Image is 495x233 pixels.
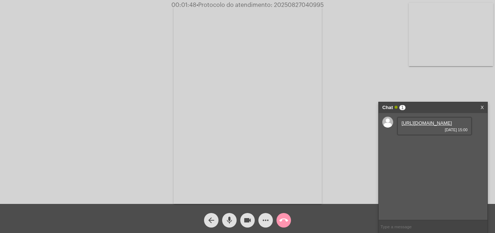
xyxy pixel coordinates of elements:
[382,102,393,113] strong: Chat
[196,2,324,8] span: Protocolo do atendimento: 20250827040995
[402,120,452,126] a: [URL][DOMAIN_NAME]
[196,2,198,8] span: •
[279,216,288,225] mat-icon: call_end
[395,106,398,109] span: Online
[171,2,196,8] span: 00:01:48
[225,216,234,225] mat-icon: mic
[207,216,216,225] mat-icon: arrow_back
[402,128,467,132] span: [DATE] 15:00
[399,105,405,110] span: 1
[261,216,270,225] mat-icon: more_horiz
[379,220,487,233] input: Type a message
[243,216,252,225] mat-icon: videocam
[481,102,484,113] a: X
